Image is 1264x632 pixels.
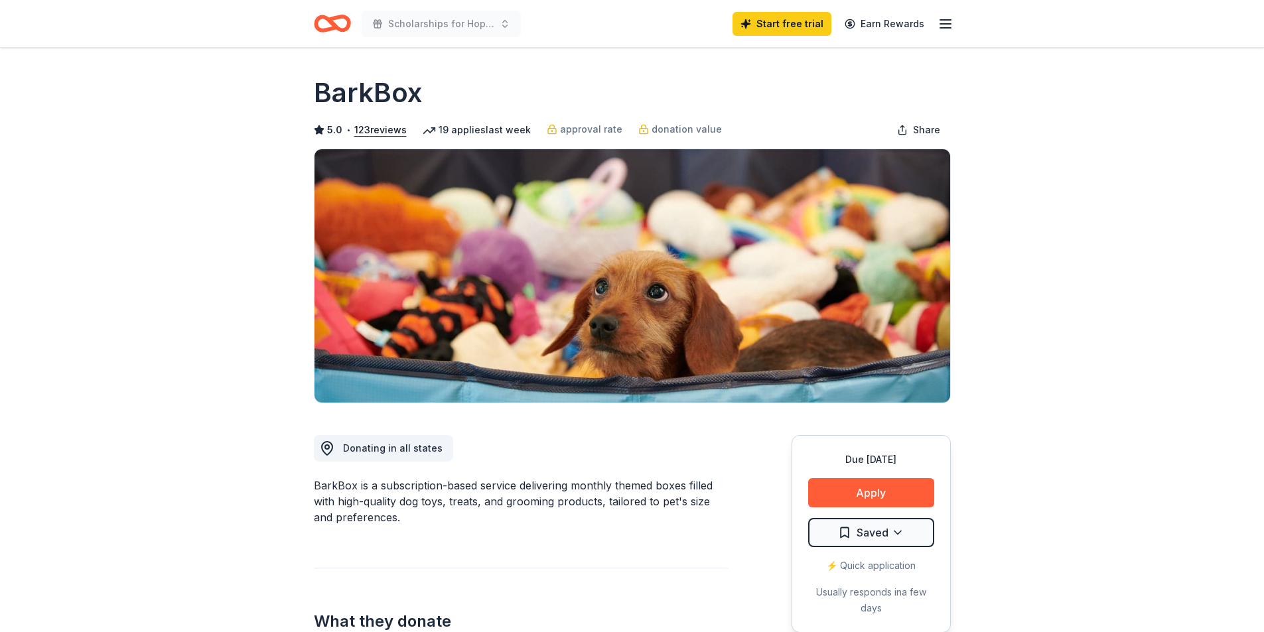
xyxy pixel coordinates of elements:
button: Share [886,117,951,143]
span: donation value [652,121,722,137]
a: Earn Rewards [837,12,932,36]
a: Home [314,8,351,39]
span: Share [913,122,940,138]
div: BarkBox is a subscription-based service delivering monthly themed boxes filled with high-quality ... [314,477,728,525]
span: 5.0 [327,122,342,138]
a: Start free trial [733,12,831,36]
span: approval rate [560,121,622,137]
div: 19 applies last week [423,122,531,138]
a: approval rate [547,121,622,137]
h1: BarkBox [314,74,422,111]
span: Scholarships for Hope Beef and Ale [388,16,494,32]
span: • [346,125,350,135]
img: Image for BarkBox [315,149,950,403]
div: Due [DATE] [808,452,934,468]
a: donation value [638,121,722,137]
button: 123reviews [354,122,407,138]
button: Scholarships for Hope Beef and Ale [362,11,521,37]
div: ⚡️ Quick application [808,558,934,574]
span: Donating in all states [343,442,443,454]
h2: What they donate [314,611,728,632]
button: Saved [808,518,934,547]
button: Apply [808,478,934,507]
span: Saved [857,524,888,541]
div: Usually responds in a few days [808,584,934,616]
